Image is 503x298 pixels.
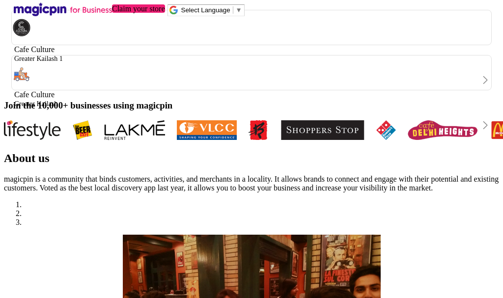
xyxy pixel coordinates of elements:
div: Cafe Culture [12,90,491,108]
a: Select Language​ [181,6,242,14]
span: Greater Kailash 1 [14,55,63,62]
span: Select Language [181,6,230,14]
img: magicpin [14,2,112,16]
img: dnc-pYvp-dz8zyltQhoJ85PUVZtcD_8I1RQKLCI7SrbrEPDrbMXlHzLTdXkaS9pa_ci1YD6wqXipEQAhYyQ_-nWV-Dk [12,63,31,82]
img: XlYOYvQ0gw0A81AM9AMNAPNQDPQDDQDzUAz0AxsaeAhO5CPe0h6BFsAAAAASUVORK5CYII= [479,74,491,86]
div: Cafe Culture [12,45,491,63]
img: BJZQu25ItNMNxgicu-6A8Rj_tW9ekR6sWmolm_p4QRMOGGSwYSzpD8n9ylPSqYccHCJjQNgmrZd2i3JH5g7z3EI4-DrO [12,18,31,37]
h3: Join the 10,000+ businesses using magicpin [4,100,499,111]
p: magicpin is a community that binds customers, activities, and merchants in a locality. It allows ... [4,175,499,192]
span: ▼ [236,6,242,14]
img: XlYOYvQ0gw0A81AM9AMNAPNQDPQDDQDzUAz0AxsaeAhO5CPe0h6BFsAAAAASUVORK5CYII= [479,119,491,131]
a: Claim your store [112,4,165,13]
h2: About us [4,152,499,165]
